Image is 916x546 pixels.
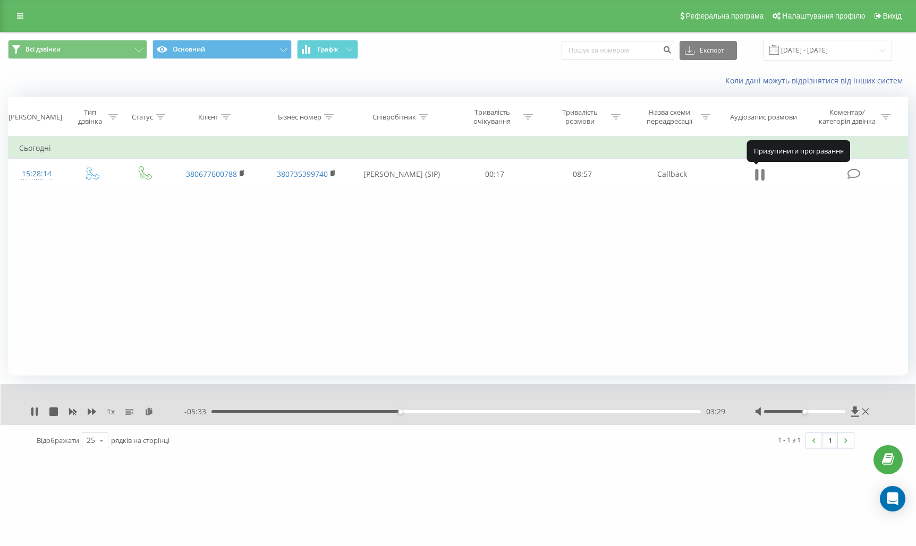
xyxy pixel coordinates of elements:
button: Основний [152,40,292,59]
span: Графік [318,46,338,53]
div: 15:28:14 [19,164,54,184]
td: [PERSON_NAME] (SIP) [352,159,451,190]
a: 1 [822,433,838,448]
div: Коментар/категорія дзвінка [816,108,878,126]
button: Всі дзвінки [8,40,147,59]
span: Вихід [883,12,902,20]
div: Статус [132,113,153,122]
span: Налаштування профілю [782,12,865,20]
div: Accessibility label [398,409,403,414]
td: Callback [626,159,718,190]
a: Коли дані можуть відрізнятися вiд інших систем [725,75,908,86]
div: Тривалість очікування [464,108,521,126]
div: 1 - 1 з 1 [778,434,801,445]
td: Сьогодні [9,138,908,159]
div: Клієнт [198,113,218,122]
td: 08:57 [539,159,626,190]
a: 380735399740 [277,169,328,179]
div: Аудіозапис розмови [730,113,797,122]
div: Тривалість розмови [552,108,608,126]
div: Співробітник [372,113,416,122]
span: 1 x [107,406,115,417]
div: [PERSON_NAME] [9,113,62,122]
div: Open Intercom Messenger [880,486,905,511]
button: Експорт [680,41,737,60]
div: Accessibility label [802,409,807,414]
button: Графік [297,40,358,59]
div: Бізнес номер [278,113,321,122]
span: - 05:33 [184,406,211,417]
span: Реферальна програма [686,12,764,20]
span: рядків на сторінці [111,436,169,445]
div: 25 [87,435,95,446]
td: 00:17 [451,159,539,190]
span: Всі дзвінки [26,45,61,54]
div: Назва схеми переадресації [641,108,698,126]
div: Тип дзвінка [74,108,106,126]
span: 03:29 [706,406,725,417]
span: Відображати [37,436,79,445]
div: Призупинити програвання [747,140,851,161]
a: 380677600788 [186,169,237,179]
input: Пошук за номером [562,41,674,60]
